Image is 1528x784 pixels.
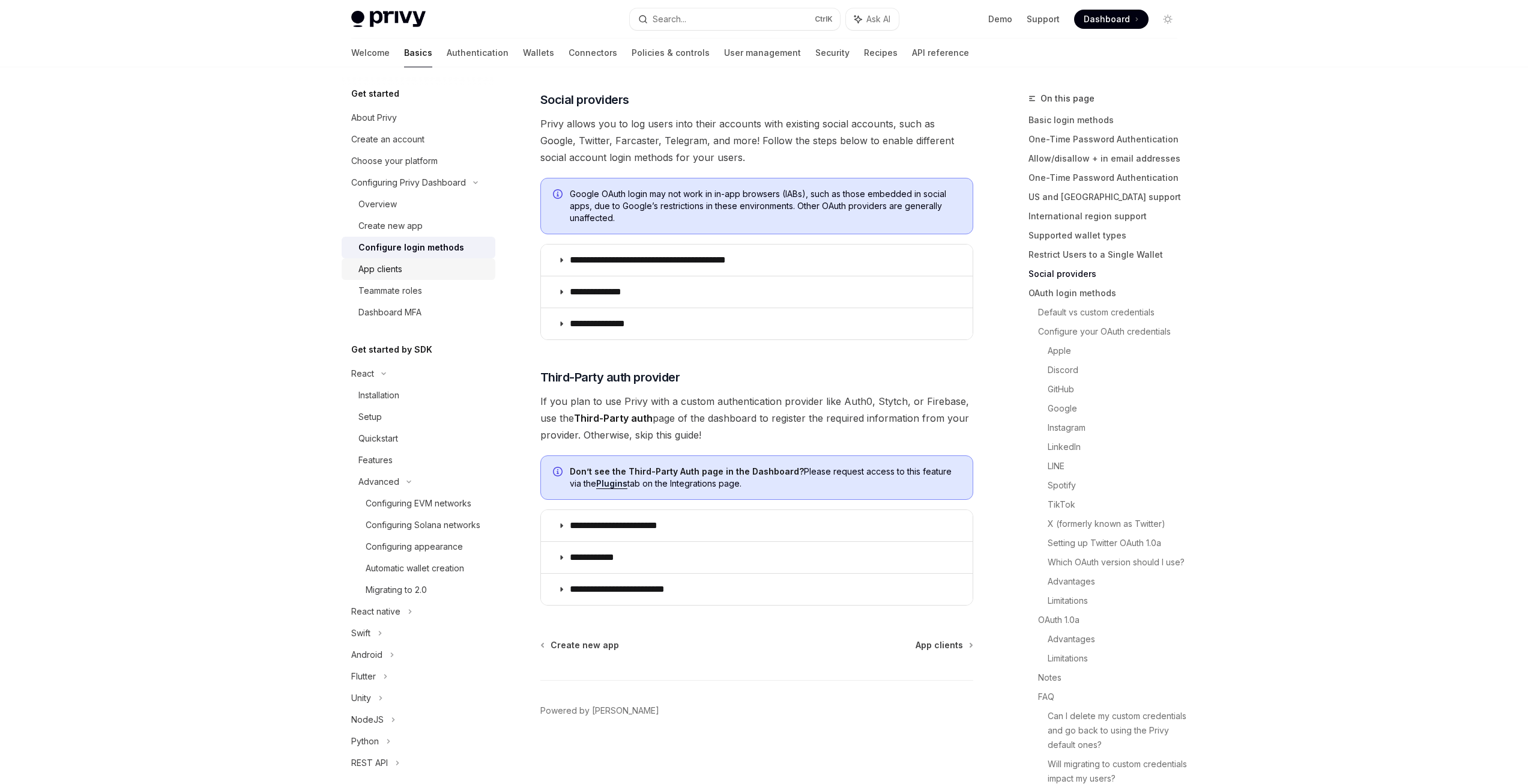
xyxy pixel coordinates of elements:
[569,38,617,67] a: Connectors
[351,626,370,640] div: Swift
[540,91,629,108] span: Social providers
[342,258,495,280] a: App clients
[1048,399,1187,418] a: Google
[342,428,495,449] a: Quickstart
[632,38,710,67] a: Policies & controls
[1048,360,1187,380] a: Discord
[916,639,972,651] a: App clients
[630,8,840,30] button: Search...CtrlK
[366,518,480,532] div: Configuring Solana networks
[1048,476,1187,495] a: Spotify
[1038,610,1187,630] a: OAuth 1.0a
[351,38,390,67] a: Welcome
[1048,707,1187,755] a: Can I delete my custom credentials and go back to using the Privy default ones?
[358,388,399,403] div: Installation
[1048,341,1187,360] a: Apple
[1028,245,1187,264] a: Restrict Users to a Single Wallet
[358,197,397,211] div: Overview
[540,115,973,166] span: Privy allows you to log users into their accounts with existing social accounts, such as Google, ...
[551,639,619,651] span: Create new app
[358,305,421,320] div: Dashboard MFA
[366,561,464,576] div: Automatic wallet creation
[358,453,393,467] div: Features
[342,579,495,601] a: Migrating to 2.0
[540,393,973,443] span: If you plan to use Privy with a custom authentication provider like Auth0, Stytch, or Firebase, u...
[342,129,495,150] a: Create an account
[351,11,426,28] img: light logo
[351,366,374,381] div: React
[351,132,424,147] div: Create an account
[342,384,495,406] a: Installation
[342,302,495,323] a: Dashboard MFA
[1048,418,1187,437] a: Instagram
[866,13,890,25] span: Ask AI
[815,14,833,24] span: Ctrl K
[351,604,400,619] div: React native
[342,215,495,237] a: Create new app
[1048,553,1187,572] a: Which OAuth version should I use?
[1048,457,1187,476] a: LINE
[653,12,686,26] div: Search...
[1048,572,1187,591] a: Advantages
[540,369,680,386] span: Third-Party auth provider
[351,87,399,101] h5: Get started
[351,154,438,168] div: Choose your platform
[1038,668,1187,687] a: Notes
[988,13,1012,25] a: Demo
[342,237,495,258] a: Configure login methods
[351,691,371,705] div: Unity
[342,449,495,471] a: Features
[342,280,495,302] a: Teammate roles
[447,38,509,67] a: Authentication
[1048,649,1187,668] a: Limitations
[342,514,495,536] a: Configuring Solana networks
[351,713,384,727] div: NodeJS
[1028,168,1187,187] a: One-Time Password Authentication
[1038,303,1187,322] a: Default vs custom credentials
[1028,284,1187,303] a: OAuth login methods
[404,38,432,67] a: Basics
[1040,91,1095,106] span: On this page
[351,111,397,125] div: About Privy
[553,189,565,201] svg: Info
[342,193,495,215] a: Overview
[553,467,565,479] svg: Info
[1027,13,1060,25] a: Support
[1038,687,1187,707] a: FAQ
[1048,591,1187,610] a: Limitations
[1048,533,1187,553] a: Setting up Twitter OAuth 1.0a
[351,648,382,662] div: Android
[864,38,898,67] a: Recipes
[1048,380,1187,399] a: GitHub
[366,583,427,597] div: Migrating to 2.0
[1048,495,1187,514] a: TikTok
[570,466,961,490] span: Please request access to this feature via the tab on the Integrations page.
[342,536,495,558] a: Configuring appearance
[358,219,423,233] div: Create new app
[358,262,402,276] div: App clients
[1028,187,1187,207] a: US and [GEOGRAPHIC_DATA] support
[342,107,495,129] a: About Privy
[351,734,379,749] div: Python
[358,475,399,489] div: Advanced
[1158,10,1177,29] button: Toggle dark mode
[342,150,495,172] a: Choose your platform
[1048,514,1187,533] a: X (formerly known as Twitter)
[912,38,969,67] a: API reference
[351,669,376,684] div: Flutter
[366,539,463,554] div: Configuring appearance
[351,342,432,357] h5: Get started by SDK
[1084,13,1130,25] span: Dashboard
[916,639,963,651] span: App clients
[523,38,554,67] a: Wallets
[846,8,899,30] button: Ask AI
[358,431,398,446] div: Quickstart
[570,188,961,224] span: Google OAuth login may not work in in-app browsers (IABs), such as those embedded in social apps,...
[351,756,388,770] div: REST API
[724,38,801,67] a: User management
[366,496,471,511] div: Configuring EVM networks
[574,412,653,424] strong: Third-Party auth
[1074,10,1149,29] a: Dashboard
[570,466,804,476] strong: Don’t see the Third-Party Auth page in the Dashboard?
[358,410,382,424] div: Setup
